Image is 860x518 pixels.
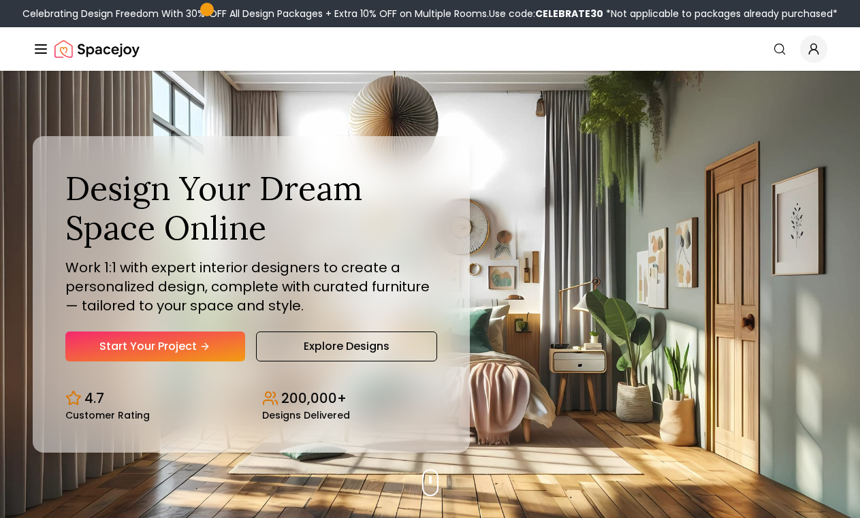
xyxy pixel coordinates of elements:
[262,410,350,420] small: Designs Delivered
[65,331,245,361] a: Start Your Project
[281,389,347,408] p: 200,000+
[65,410,150,420] small: Customer Rating
[603,7,838,20] span: *Not applicable to packages already purchased*
[65,169,437,247] h1: Design Your Dream Space Online
[84,389,104,408] p: 4.7
[65,378,437,420] div: Design stats
[489,7,603,20] span: Use code:
[65,258,437,315] p: Work 1:1 with expert interior designers to create a personalized design, complete with curated fu...
[54,35,140,63] img: Spacejoy Logo
[535,7,603,20] b: CELEBRATE30
[256,331,437,361] a: Explore Designs
[54,35,140,63] a: Spacejoy
[22,7,838,20] div: Celebrating Design Freedom With 30% OFF All Design Packages + Extra 10% OFF on Multiple Rooms.
[33,27,827,71] nav: Global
